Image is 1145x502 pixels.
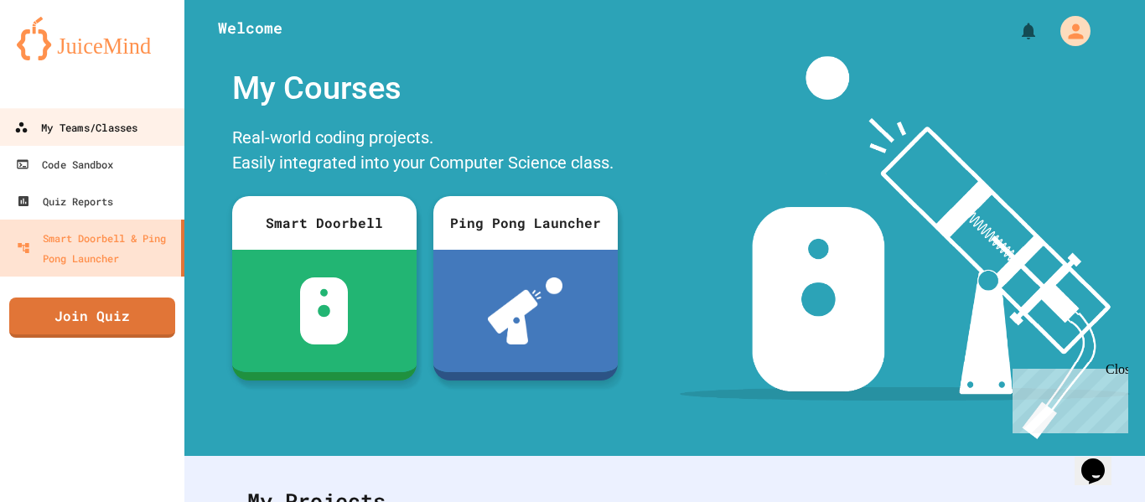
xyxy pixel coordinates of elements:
iframe: chat widget [1006,362,1128,433]
a: Join Quiz [9,298,175,338]
div: My Notifications [987,17,1043,45]
div: Real-world coding projects. Easily integrated into your Computer Science class. [224,121,626,184]
div: My Teams/Classes [14,117,137,138]
div: My Account [1043,12,1095,50]
img: logo-orange.svg [17,17,168,60]
iframe: chat widget [1075,435,1128,485]
div: Quiz Reports [17,191,113,211]
div: Smart Doorbell [232,196,417,250]
div: Ping Pong Launcher [433,196,618,250]
div: Code Sandbox [16,154,113,174]
div: Chat with us now!Close [7,7,116,106]
img: ppl-with-ball.png [488,277,562,344]
img: banner-image-my-projects.png [680,56,1129,439]
div: My Courses [224,56,626,121]
div: Smart Doorbell & Ping Pong Launcher [17,228,174,268]
img: sdb-white.svg [300,277,348,344]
